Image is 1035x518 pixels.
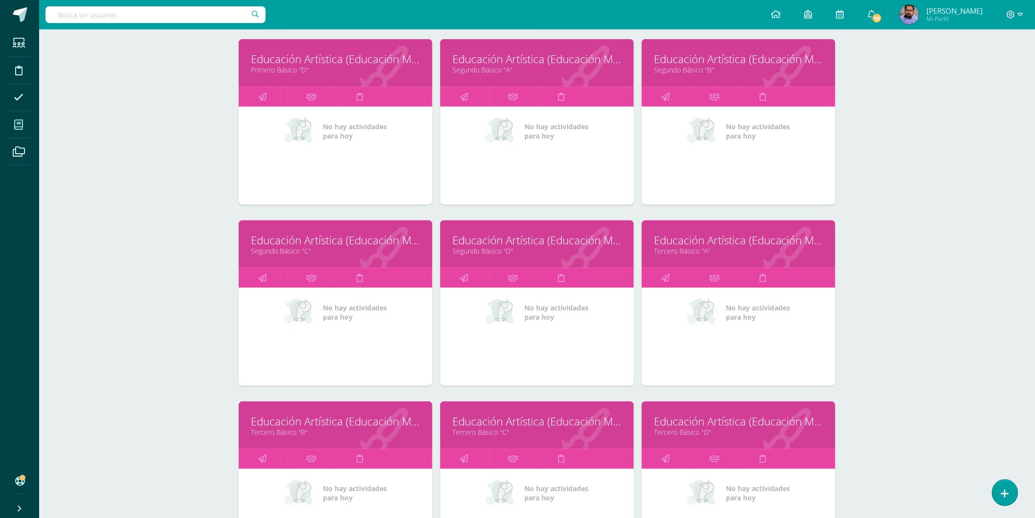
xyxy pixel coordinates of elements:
[251,51,420,67] a: Educación Artística (Educación Musical)
[687,298,720,327] img: no_activities_small.png
[251,246,420,256] a: Segundo Básico "C"
[726,303,790,322] span: No hay actividades para hoy
[525,122,589,141] span: No hay actividades para hoy
[323,484,387,503] span: No hay actividades para hoy
[284,117,316,146] img: no_activities_small.png
[284,298,316,327] img: no_activities_small.png
[251,65,420,74] a: Primero Básico "D"
[687,117,720,146] img: no_activities_small.png
[525,303,589,322] span: No hay actividades para hoy
[452,414,622,429] a: Educación Artística (Educación Musical)
[452,233,622,248] a: Educación Artística (Educación Musical)
[726,484,790,503] span: No hay actividades para hoy
[687,479,720,508] img: no_activities_small.png
[654,65,823,74] a: Segundo Básico "B"
[45,6,266,23] input: Busca un usuario...
[452,51,622,67] a: Educación Artística (Educación Musical)
[452,427,622,437] a: Tercero Básico "C"
[323,122,387,141] span: No hay actividades para hoy
[872,13,882,24] span: 19
[726,122,790,141] span: No hay actividades para hoy
[654,414,823,429] a: Educación Artística (Educación Musical)
[284,479,316,508] img: no_activities_small.png
[525,484,589,503] span: No hay actividades para hoy
[452,246,622,256] a: Segundo Básico "D"
[251,427,420,437] a: Tercero Básico "B"
[486,479,518,508] img: no_activities_small.png
[654,233,823,248] a: Educación Artística (Educación Musical)
[926,6,983,16] span: [PERSON_NAME]
[452,65,622,74] a: Segundo Básico "A"
[251,233,420,248] a: Educación Artística (Educación Musical)
[486,298,518,327] img: no_activities_small.png
[654,51,823,67] a: Educación Artística (Educación Musical)
[654,427,823,437] a: Tercero Básico "D"
[486,117,518,146] img: no_activities_small.png
[926,15,983,23] span: Mi Perfil
[900,5,919,24] img: 7c3d6755148f85b195babec4e2a345e8.png
[323,303,387,322] span: No hay actividades para hoy
[654,246,823,256] a: Tercero Básico "A"
[251,414,420,429] a: Educación Artística (Educación Musical)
